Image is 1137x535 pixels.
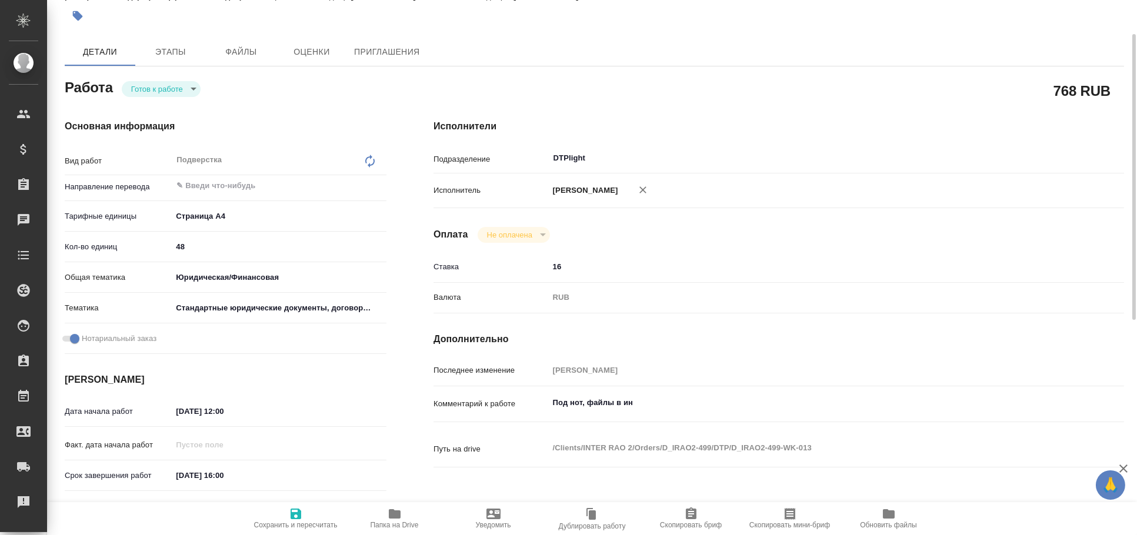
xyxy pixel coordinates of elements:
[559,522,626,530] span: Дублировать работу
[65,210,172,222] p: Тарифные единицы
[172,267,386,287] div: Юридическая/Финансовая
[549,393,1067,413] textarea: Под нот, файлы в ин
[860,521,917,529] span: Обновить файлы
[65,181,172,193] p: Направление перевода
[65,302,172,314] p: Тематика
[172,238,386,255] input: ✎ Введи что-нибудь
[839,502,938,535] button: Обновить файлы
[434,332,1124,346] h4: Дополнительно
[484,230,536,240] button: Не оплачена
[741,502,839,535] button: Скопировать мини-бриф
[172,436,275,453] input: Пустое поле
[213,45,269,59] span: Файлы
[65,406,172,417] p: Дата начала работ
[549,438,1067,458] textarea: /Clients/INTER RAO 2/Orders/D_IRAO2-499/DTP/D_IRAO2-499-WK-013
[65,470,172,481] p: Срок завершения работ
[65,76,113,97] h2: Работа
[1101,473,1121,497] span: 🙏
[172,298,386,318] div: Стандартные юридические документы, договоры, уставы
[660,521,722,529] span: Скопировать бриф
[434,365,549,376] p: Последнее изменение
[434,292,549,303] p: Валюта
[444,502,543,535] button: Уведомить
[254,521,338,529] span: Сохранить и пересчитать
[543,502,642,535] button: Дублировать работу
[172,403,275,420] input: ✎ Введи что-нибудь
[434,443,549,455] p: Путь на drive
[246,502,345,535] button: Сохранить и пересчитать
[478,227,550,243] div: Готов к работе
[128,84,186,94] button: Готов к работе
[549,258,1067,275] input: ✎ Введи что-нибудь
[65,155,172,167] p: Вид работ
[549,362,1067,379] input: Пустое поле
[749,521,830,529] span: Скопировать мини-бриф
[65,3,91,29] button: Добавить тэг
[371,521,419,529] span: Папка на Drive
[72,45,128,59] span: Детали
[354,45,420,59] span: Приглашения
[65,119,386,133] h4: Основная информация
[172,467,275,484] input: ✎ Введи что-нибудь
[642,502,741,535] button: Скопировать бриф
[434,119,1124,133] h4: Исполнители
[549,185,618,196] p: [PERSON_NAME]
[1096,470,1125,500] button: 🙏
[122,81,201,97] div: Готов к работе
[65,272,172,283] p: Общая тематика
[284,45,340,59] span: Оценки
[65,373,386,387] h4: [PERSON_NAME]
[175,179,344,193] input: ✎ Введи что-нибудь
[380,185,382,187] button: Open
[82,333,156,345] span: Нотариальный заказ
[65,241,172,253] p: Кол-во единиц
[549,287,1067,307] div: RUB
[142,45,199,59] span: Этапы
[434,398,549,410] p: Комментарий к работе
[434,153,549,165] p: Подразделение
[434,228,468,242] h4: Оплата
[1053,81,1111,101] h2: 768 RUB
[65,439,172,451] p: Факт. дата начала работ
[434,261,549,273] p: Ставка
[434,185,549,196] p: Исполнитель
[630,177,656,203] button: Удалить исполнителя
[172,206,386,226] div: Страница А4
[345,502,444,535] button: Папка на Drive
[1060,157,1062,159] button: Open
[476,521,511,529] span: Уведомить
